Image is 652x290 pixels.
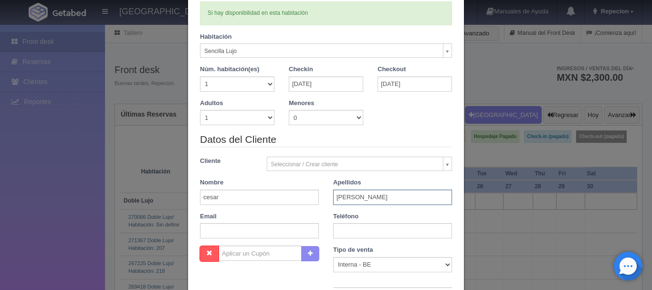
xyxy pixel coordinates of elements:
div: Si hay disponibilidad en esta habitación [200,1,452,25]
label: Cliente [193,157,260,166]
label: Teléfono [333,212,358,221]
span: Sencilla Lujo [204,44,439,58]
input: Aplicar un Cupón [219,246,302,261]
label: Menores [289,99,314,108]
legend: Datos del Cliente [200,132,452,147]
label: Adultos [200,99,223,108]
span: Seleccionar / Crear cliente [271,157,440,172]
label: Checkin [289,65,313,74]
label: Apellidos [333,178,361,187]
input: DD-MM-AAAA [378,76,452,92]
label: Checkout [378,65,406,74]
label: Tipo de venta [333,246,373,255]
label: Núm. habitación(es) [200,65,259,74]
label: Habitación [200,32,231,42]
a: Seleccionar / Crear cliente [267,157,452,171]
label: Email [200,212,217,221]
label: Nombre [200,178,223,187]
a: Sencilla Lujo [200,43,452,58]
input: DD-MM-AAAA [289,76,363,92]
